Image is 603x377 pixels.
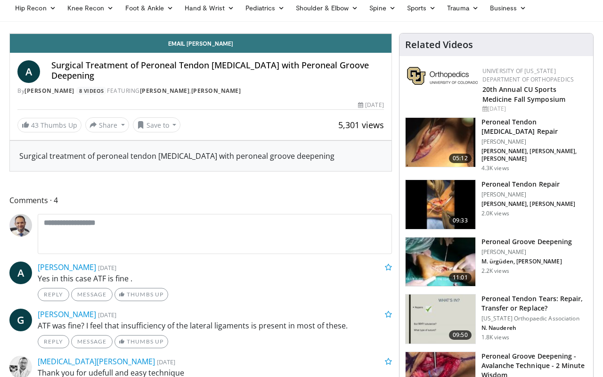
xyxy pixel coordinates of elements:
[406,180,475,229] img: 5c15467d-6317-4a85-a24b-5d2f5a48eaa2.150x105_q85_crop-smart_upscale.jpg
[481,248,572,256] p: [PERSON_NAME]
[191,87,241,95] a: [PERSON_NAME]
[114,335,168,348] a: Thumbs Up
[481,180,575,189] h3: Peroneal Tendon Repair
[449,330,472,340] span: 09:50
[481,324,587,332] p: N. Naudereh
[481,148,587,163] p: [PERSON_NAME], [PERSON_NAME], [PERSON_NAME]
[358,101,383,109] div: [DATE]
[405,117,587,172] a: 05:12 Peroneal Tendon [MEDICAL_DATA] Repair [PERSON_NAME] [PERSON_NAME], [PERSON_NAME], [PERSON_N...
[38,356,155,367] a: [MEDICAL_DATA][PERSON_NAME]
[10,33,391,34] video-js: Video Player
[406,118,475,167] img: 1bca7d34-9145-428f-b311-0f59fca44fd4.150x105_q85_crop-smart_upscale.jpg
[481,138,587,146] p: [PERSON_NAME]
[338,119,384,131] span: 5,301 views
[481,191,575,198] p: [PERSON_NAME]
[481,294,587,313] h3: Peroneal Tendon Tears: Repair, Transfer or Replace?
[405,180,587,229] a: 09:33 Peroneal Tendon Repair [PERSON_NAME] [PERSON_NAME], [PERSON_NAME] 2.0K views
[481,210,509,217] p: 2.0K views
[38,309,96,320] a: [PERSON_NAME]
[9,262,32,284] a: A
[481,237,572,246] h3: Peroneal Groove Deepening
[9,194,392,206] span: Comments 4
[98,263,116,272] small: [DATE]
[405,294,587,344] a: 09:50 Peroneal Tendon Tears: Repair, Transfer or Replace? [US_STATE] Orthopaedic Association N. N...
[140,87,190,95] a: [PERSON_NAME]
[17,60,40,83] a: A
[449,216,472,225] span: 09:33
[482,105,586,113] div: [DATE]
[481,315,587,322] p: [US_STATE] Orthopaedic Association
[449,273,472,282] span: 11:01
[481,164,509,172] p: 4.3K views
[71,335,113,348] a: Message
[71,288,113,301] a: Message
[405,237,587,287] a: 11:01 Peroneal Groove Deepening [PERSON_NAME] M. ürgüden, [PERSON_NAME] 2.2K views
[482,85,565,104] a: 20th Annual CU Sports Medicine Fall Symposium
[481,117,587,136] h3: Peroneal Tendon [MEDICAL_DATA] Repair
[51,60,384,81] h4: Surgical Treatment of Peroneal Tendon [MEDICAL_DATA] with Peroneal Groove Deepening
[481,258,572,265] p: M. ürgüden, [PERSON_NAME]
[481,200,575,208] p: [PERSON_NAME], [PERSON_NAME]
[157,358,175,366] small: [DATE]
[17,87,384,95] div: By FEATURING ,
[481,334,509,341] p: 1.8K views
[449,154,472,163] span: 05:12
[24,87,74,95] a: [PERSON_NAME]
[31,121,39,130] span: 43
[38,262,96,272] a: [PERSON_NAME]
[406,295,475,344] img: 91c3c73b-f8c9-4b22-b6b8-a72fe88fdbb0.150x105_q85_crop-smart_upscale.jpg
[98,311,116,319] small: [DATE]
[133,117,181,132] button: Save to
[17,118,81,132] a: 43 Thumbs Up
[481,267,509,275] p: 2.2K views
[38,335,69,348] a: Reply
[10,34,391,53] a: Email [PERSON_NAME]
[9,214,32,237] img: Avatar
[76,87,107,95] a: 8 Videos
[114,288,168,301] a: Thumbs Up
[38,320,392,331] p: ATF was fine? I feel that insufficiency of the lateral ligaments is present in most of these.
[482,67,574,83] a: University of [US_STATE] Department of Orthopaedics
[19,150,382,162] div: Surgical treatment of peroneal tendon [MEDICAL_DATA] with peroneal groove deepening
[38,273,392,284] p: Yes in this case ATF is fine .
[9,309,32,331] a: G
[38,288,69,301] a: Reply
[407,67,478,85] img: 355603a8-37da-49b6-856f-e00d7e9307d3.png.150x105_q85_autocrop_double_scale_upscale_version-0.2.png
[405,39,473,50] h4: Related Videos
[85,117,129,132] button: Share
[406,238,475,287] img: cbb5bafa-f017-440c-aa06-cc1402690ebb.150x105_q85_crop-smart_upscale.jpg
